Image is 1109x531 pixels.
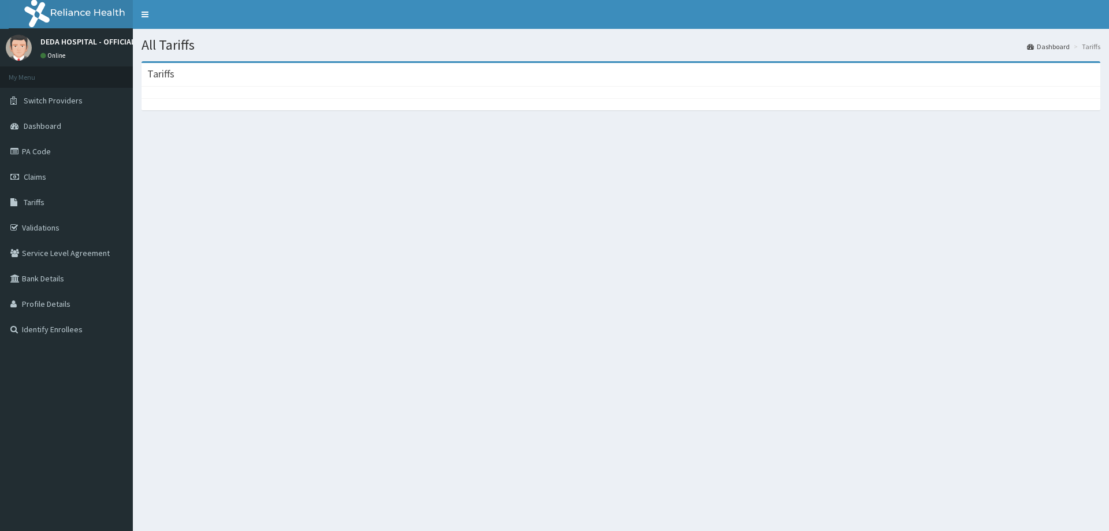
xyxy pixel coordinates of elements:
[40,38,135,46] p: DEDA HOSPITAL - OFFICIAL
[40,51,68,60] a: Online
[1071,42,1100,51] li: Tariffs
[24,172,46,182] span: Claims
[6,35,32,61] img: User Image
[24,121,61,131] span: Dashboard
[24,197,44,207] span: Tariffs
[1027,42,1070,51] a: Dashboard
[147,69,174,79] h3: Tariffs
[24,95,83,106] span: Switch Providers
[142,38,1100,53] h1: All Tariffs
